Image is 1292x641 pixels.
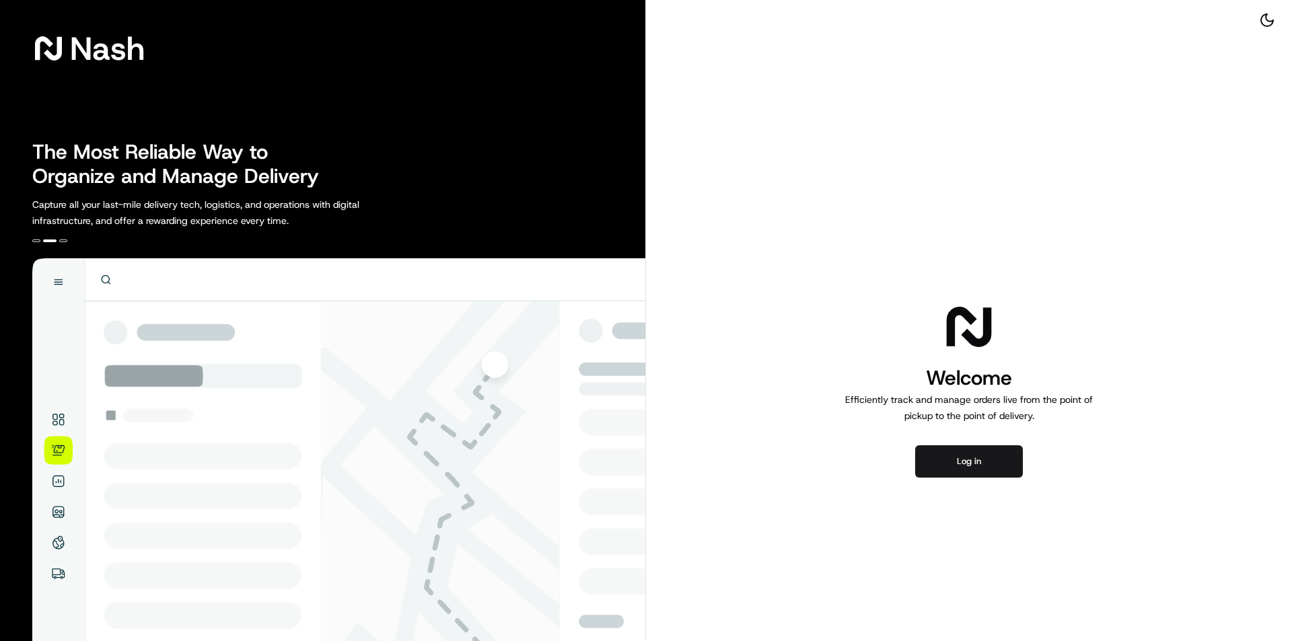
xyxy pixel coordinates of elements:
[840,365,1098,391] h1: Welcome
[32,196,420,229] p: Capture all your last-mile delivery tech, logistics, and operations with digital infrastructure, ...
[32,140,334,188] h2: The Most Reliable Way to Organize and Manage Delivery
[840,391,1098,424] p: Efficiently track and manage orders live from the point of pickup to the point of delivery.
[70,35,145,62] span: Nash
[915,445,1023,478] button: Log in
